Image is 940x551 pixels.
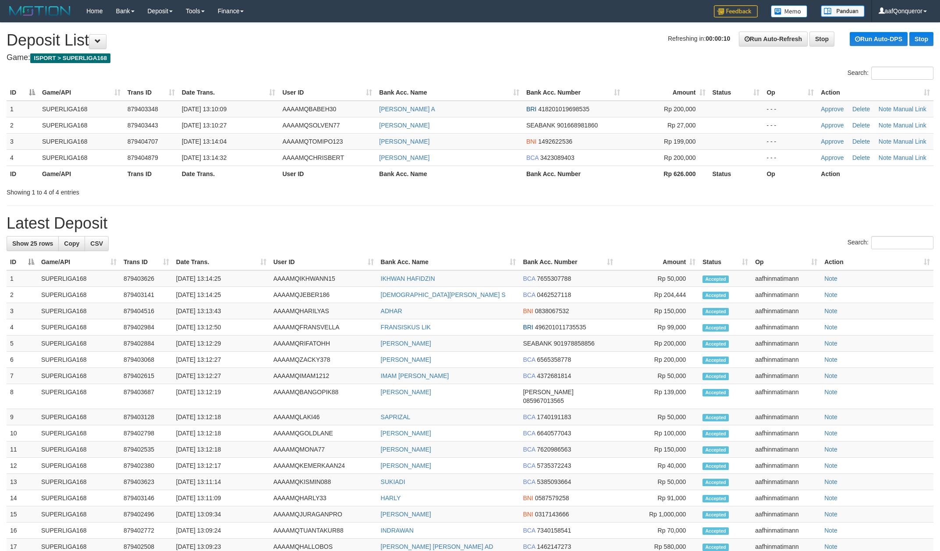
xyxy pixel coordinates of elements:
[38,409,120,425] td: SUPERLIGA168
[526,122,555,129] span: SEABANK
[381,291,506,298] a: [DEMOGRAPHIC_DATA][PERSON_NAME] S
[523,340,552,347] span: SEABANK
[381,543,493,550] a: [PERSON_NAME] [PERSON_NAME] AD
[381,430,431,437] a: [PERSON_NAME]
[852,138,870,145] a: Delete
[381,356,431,363] a: [PERSON_NAME]
[381,446,431,453] a: [PERSON_NAME]
[39,85,124,101] th: Game/API: activate to sort column ascending
[706,35,730,42] strong: 00:00:10
[848,236,933,249] label: Search:
[7,474,38,490] td: 13
[537,478,571,485] span: Copy 5385093664 to clipboard
[182,122,227,129] span: [DATE] 13:10:27
[879,106,892,113] a: Note
[909,32,933,46] a: Stop
[270,458,377,474] td: AAAAMQKEMERKAAN24
[173,442,270,458] td: [DATE] 13:12:18
[821,122,844,129] a: Approve
[7,53,933,62] h4: Game:
[39,133,124,149] td: SUPERLIGA168
[7,303,38,319] td: 3
[523,275,535,282] span: BCA
[752,336,821,352] td: aafhinmatimann
[270,352,377,368] td: AAAAMQZACKY378
[523,397,564,404] span: Copy 085967013565 to clipboard
[664,138,695,145] span: Rp 199,000
[879,154,892,161] a: Note
[824,340,837,347] a: Note
[809,32,834,46] a: Stop
[38,474,120,490] td: SUPERLIGA168
[752,287,821,303] td: aafhinmatimann
[702,292,729,299] span: Accepted
[39,166,124,182] th: Game/API
[763,117,817,133] td: - - -
[537,372,571,379] span: Copy 4372681814 to clipboard
[752,319,821,336] td: aafhinmatimann
[173,254,270,270] th: Date Trans.: activate to sort column ascending
[39,117,124,133] td: SUPERLIGA168
[537,356,571,363] span: Copy 6565358778 to clipboard
[702,479,729,486] span: Accepted
[739,32,808,46] a: Run Auto-Refresh
[817,85,933,101] th: Action: activate to sort column ascending
[38,254,120,270] th: Game/API: activate to sort column ascending
[7,32,933,49] h1: Deposit List
[173,303,270,319] td: [DATE] 13:13:43
[39,101,124,117] td: SUPERLIGA168
[709,166,763,182] th: Status
[270,506,377,523] td: AAAAMQJURAGANPRO
[752,474,821,490] td: aafhinmatimann
[537,462,571,469] span: Copy 5735372243 to clipboard
[270,474,377,490] td: AAAAMQKISMIN088
[7,215,933,232] h1: Latest Deposit
[702,511,729,519] span: Accepted
[879,138,892,145] a: Note
[617,474,699,490] td: Rp 50,000
[120,254,173,270] th: Trans ID: activate to sort column ascending
[617,442,699,458] td: Rp 150,000
[270,254,377,270] th: User ID: activate to sort column ascending
[381,413,411,420] a: SAPRIZAL
[617,490,699,506] td: Rp 91,000
[381,462,431,469] a: [PERSON_NAME]
[526,138,536,145] span: BNI
[7,368,38,384] td: 7
[624,85,709,101] th: Amount: activate to sort column ascending
[523,446,535,453] span: BCA
[617,352,699,368] td: Rp 200,000
[824,291,837,298] a: Note
[120,303,173,319] td: 879404516
[879,122,892,129] a: Note
[270,425,377,442] td: AAAAMQGOLDLANE
[379,122,429,129] a: [PERSON_NAME]
[752,458,821,474] td: aafhinmatimann
[120,442,173,458] td: 879402535
[381,494,401,502] a: HARLY
[38,523,120,539] td: SUPERLIGA168
[624,166,709,182] th: Rp 626.000
[7,4,73,18] img: MOTION_logo.png
[64,240,79,247] span: Copy
[120,270,173,287] td: 879403626
[7,287,38,303] td: 2
[120,384,173,409] td: 879403687
[7,425,38,442] td: 10
[523,291,535,298] span: BCA
[7,409,38,425] td: 9
[30,53,110,63] span: ISPORT > SUPERLIGA168
[120,336,173,352] td: 879402884
[617,506,699,523] td: Rp 1,000,000
[173,425,270,442] td: [DATE] 13:12:18
[178,166,279,182] th: Date Trans.
[702,308,729,315] span: Accepted
[7,270,38,287] td: 1
[771,5,808,18] img: Button%20Memo.svg
[381,307,402,314] a: ADHAR
[120,409,173,425] td: 879403128
[523,372,535,379] span: BCA
[617,458,699,474] td: Rp 40,000
[523,478,535,485] span: BCA
[7,336,38,352] td: 5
